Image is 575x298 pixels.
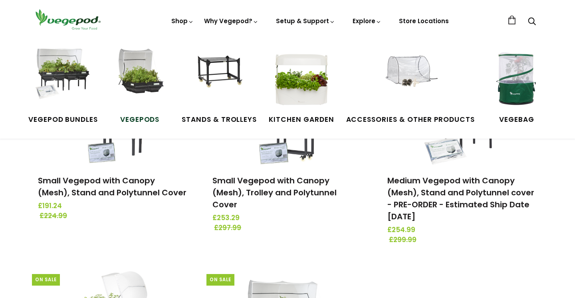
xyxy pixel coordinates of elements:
img: Stands & Trolleys [189,49,249,109]
span: VegeBag [487,115,547,125]
span: £253.29 [212,213,362,223]
a: Explore [353,17,381,25]
img: Raised Garden Kits [110,49,170,109]
span: Vegepods [110,115,170,125]
span: Vegepod Bundles [28,115,98,125]
a: Why Vegepod? [204,17,258,25]
a: Shop [171,17,194,48]
img: VegeBag [487,49,547,109]
span: £254.99 [387,225,537,235]
span: £299.99 [389,235,539,245]
span: Kitchen Garden [269,115,334,125]
img: Kitchen Garden [272,49,331,109]
a: Store Locations [399,17,449,25]
a: Search [528,18,536,26]
a: Kitchen Garden [269,49,334,125]
a: Small Vegepod with Canopy (Mesh), Stand and Polytunnel Cover [38,175,186,198]
span: Accessories & Other Products [346,115,475,125]
a: Medium Vegepod with Canopy (Mesh), Stand and Polytunnel cover - PRE-ORDER - Estimated Ship Date [... [387,175,534,222]
a: Stands & Trolleys [182,49,257,125]
span: £297.99 [214,223,364,233]
span: £191.24 [38,201,188,211]
a: VegeBag [487,49,547,125]
a: Vegepods [110,49,170,125]
a: Small Vegepod with Canopy (Mesh), Trolley and Polytunnel Cover [212,175,337,210]
a: Setup & Support [276,17,335,25]
span: Stands & Trolleys [182,115,257,125]
span: £224.99 [40,211,189,221]
a: Accessories & Other Products [346,49,475,125]
img: Vegepod [32,8,104,31]
a: Vegepod Bundles [28,49,98,125]
img: Accessories & Other Products [381,49,440,109]
img: Vegepod Bundles [33,49,93,109]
